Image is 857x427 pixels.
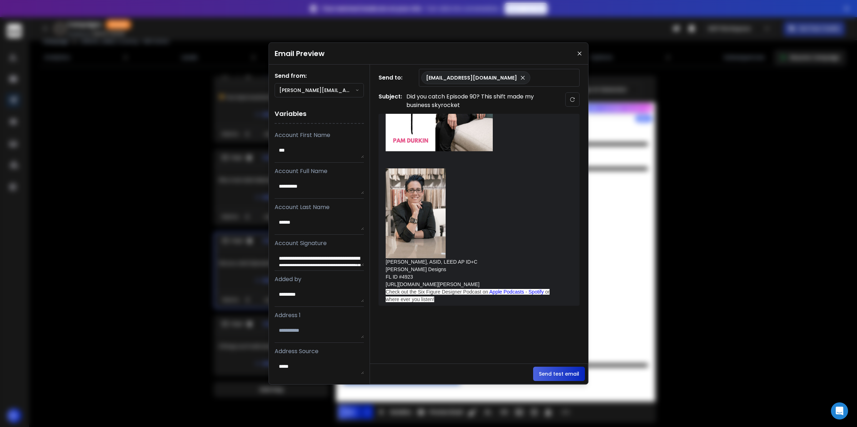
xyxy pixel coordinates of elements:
[275,311,364,320] p: Address 1
[533,367,585,381] button: Send test email
[386,281,480,287] a: [URL][DOMAIN_NAME][PERSON_NAME]
[275,167,364,176] p: Account Full Name
[386,289,550,302] span: or where ever you listen!
[275,105,364,124] h1: Variables
[275,203,364,212] p: Account Last Name
[386,266,564,273] div: [PERSON_NAME] Designs
[426,74,517,81] p: [EMAIL_ADDRESS][DOMAIN_NAME]
[386,258,564,266] div: [PERSON_NAME], ASID, LEED AP ID+C
[386,289,489,295] span: Check out the Six Figure Designer Podcast on
[279,87,355,94] p: [PERSON_NAME][EMAIL_ADDRESS][DOMAIN_NAME]
[386,273,564,281] div: FL ID #4923
[379,92,402,110] h1: Subject:
[275,72,364,80] h1: Send from:
[489,289,524,295] a: Apple Podcasts
[524,289,528,295] span: -
[528,289,544,295] a: Spotify
[275,49,325,59] h1: Email Preview
[275,275,364,284] p: Added by
[275,239,364,248] p: Account Signature
[406,92,549,110] p: Did you catch Episode 90? This shift made my business skyrocket
[275,131,364,139] p: Account First Name
[831,402,848,420] div: Open Intercom Messenger
[379,73,407,82] h1: Send to:
[275,347,364,356] p: Address Source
